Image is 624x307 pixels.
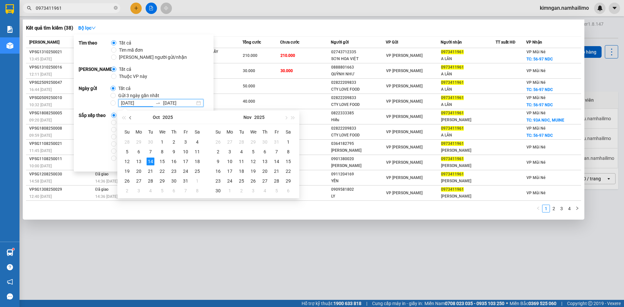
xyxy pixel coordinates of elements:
td: 2025-10-12 [121,157,133,166]
div: 19 [123,167,131,175]
div: VPSG1310250016 [29,64,93,71]
strong: [PERSON_NAME] [79,66,111,80]
td: 2025-10-28 [236,137,247,147]
td: 2025-11-20 [259,166,271,176]
div: VPSG1808250005 [29,110,93,117]
div: A LÂN [441,71,495,78]
span: VP [PERSON_NAME] [386,84,422,88]
span: 50.000 [243,84,255,88]
td: 2025-10-10 [180,147,191,157]
span: 09:59 [DATE] [29,133,52,138]
div: 1 [158,138,166,146]
span: Ngày tạo đơn gần nhất [116,119,168,126]
td: 2025-11-04 [236,147,247,157]
a: 2 [550,205,557,212]
span: TC: 56-97 NDC [526,103,553,107]
span: VP Mũi Né [526,69,545,73]
td: 2025-11-18 [236,166,247,176]
strong: Bộ lọc [78,25,96,31]
td: 2025-11-19 [247,166,259,176]
span: 10:32 [DATE] [29,103,52,107]
span: 30.000 [280,69,293,73]
div: VPSG1108250021 [29,140,93,147]
span: Tìm mã đơn [116,46,146,54]
td: 2025-10-24 [180,166,191,176]
div: 12 [123,158,131,165]
div: [PERSON_NAME] [331,162,385,169]
span: to [155,100,161,106]
div: 0901380020 [331,156,385,162]
span: VP Mũi Né [526,126,545,131]
div: 18 [193,158,201,165]
div: 29 [135,138,143,146]
h3: Kết quả tìm kiếm ( 38 ) [26,25,73,32]
div: VPSG1108250011 [29,156,93,162]
div: 02822209833 [331,95,385,101]
td: 2025-10-04 [191,137,203,147]
span: 09:20 [DATE] [29,118,52,122]
td: 2025-10-23 [168,166,180,176]
div: 22 [284,167,292,175]
td: 2025-11-16 [212,166,224,176]
th: We [156,127,168,137]
td: 2025-10-31 [271,137,282,147]
div: 02743712335 [331,49,385,56]
a: 1 [542,205,550,212]
td: 2025-10-11 [191,147,203,157]
td: 2025-10-31 [180,176,191,186]
div: 26 [214,138,222,146]
td: 2025-11-26 [247,176,259,186]
td: 2025-10-15 [156,157,168,166]
div: 21 [273,167,280,175]
td: 2025-11-03 [224,147,236,157]
span: Gửi 3 ngày gần nhất [116,92,162,99]
span: Nhận: [62,6,78,13]
span: 16:44 [DATE] [29,87,52,92]
span: 13:45 [DATE] [29,57,52,61]
div: 16 [170,158,178,165]
span: Tiền chưa cước tăng dần [116,147,172,155]
button: 2025 [254,111,265,124]
strong: Tìm theo [79,39,111,61]
td: 2025-11-17 [224,166,236,176]
div: 18 [238,167,245,175]
span: Ngày lên hàng gần nhất [116,126,170,133]
div: 30 [261,138,269,146]
img: solution-icon [6,26,13,33]
div: 10 [226,158,234,165]
div: 23 [170,167,178,175]
span: VP [PERSON_NAME] [386,53,422,58]
span: VP [PERSON_NAME] [386,145,422,149]
div: 9 [170,148,178,156]
span: left [536,206,540,210]
img: warehouse-icon [6,249,13,256]
strong: Sắp xếp theo [79,112,111,162]
a: 4 [566,205,573,212]
span: 0973411961 [441,172,464,176]
div: [PERSON_NAME] [441,147,495,154]
span: CC : [61,44,70,50]
input: Ngày kết thúc [163,99,195,107]
div: 17 [182,158,189,165]
span: close-circle [114,5,118,11]
td: 2025-10-02 [168,137,180,147]
div: 7 [273,148,280,156]
span: Tất cả [116,85,133,92]
td: 2025-11-01 [191,176,203,186]
span: VP Mũi Né [526,50,545,54]
td: 2025-11-02 [212,147,224,157]
span: 0973411961 [441,80,464,85]
div: CTY LOVE FOOD [331,101,385,108]
td: 2025-10-25 [191,166,203,176]
button: Bộ lọcdown [73,23,101,33]
span: VP [PERSON_NAME] [386,99,422,104]
span: 210.000 [243,53,257,58]
td: 2025-09-28 [121,137,133,147]
td: 2025-10-09 [168,147,180,157]
div: QUỲNH NHƯ [331,71,385,78]
div: 11 [193,148,201,156]
div: 31 [273,138,280,146]
td: 2025-11-21 [271,166,282,176]
div: 14 [147,158,154,165]
div: 2 [170,138,178,146]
